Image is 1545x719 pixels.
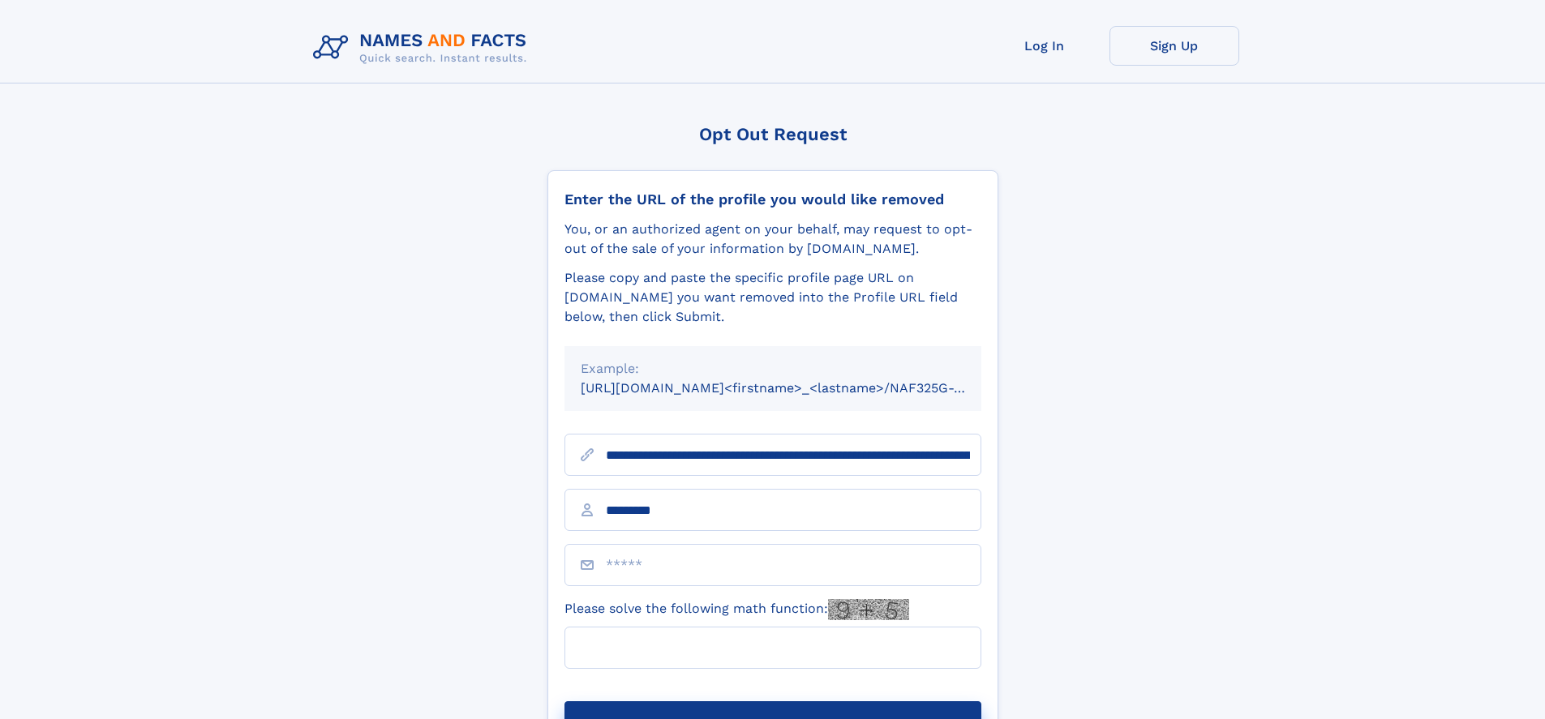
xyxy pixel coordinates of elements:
div: You, or an authorized agent on your behalf, may request to opt-out of the sale of your informatio... [564,220,981,259]
small: [URL][DOMAIN_NAME]<firstname>_<lastname>/NAF325G-xxxxxxxx [581,380,1012,396]
a: Log In [980,26,1109,66]
label: Please solve the following math function: [564,599,909,620]
a: Sign Up [1109,26,1239,66]
div: Please copy and paste the specific profile page URL on [DOMAIN_NAME] you want removed into the Pr... [564,268,981,327]
div: Opt Out Request [547,124,998,144]
div: Example: [581,359,965,379]
img: Logo Names and Facts [307,26,540,70]
div: Enter the URL of the profile you would like removed [564,190,981,208]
